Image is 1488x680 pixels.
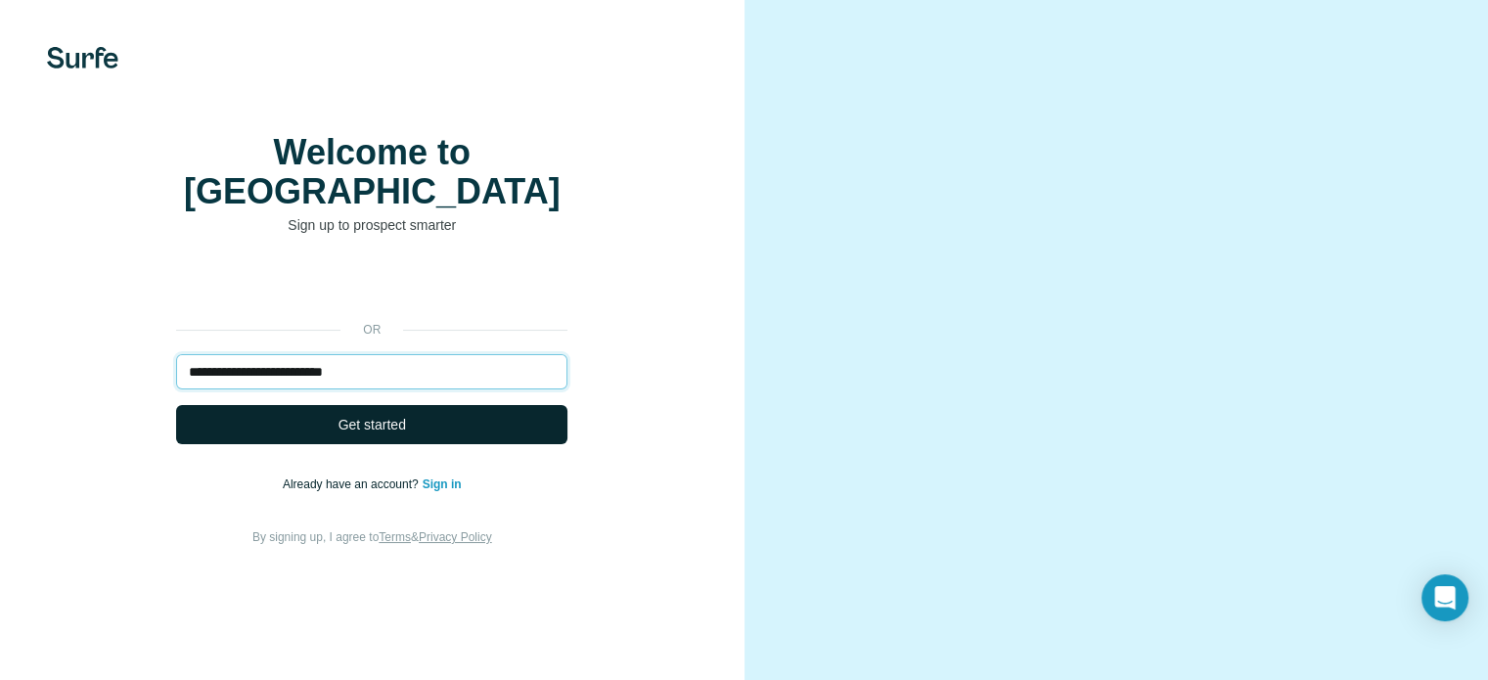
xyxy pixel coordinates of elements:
[252,530,492,544] span: By signing up, I agree to &
[47,47,118,68] img: Surfe's logo
[338,415,406,434] span: Get started
[176,133,567,211] h1: Welcome to [GEOGRAPHIC_DATA]
[176,405,567,444] button: Get started
[379,530,411,544] a: Terms
[340,321,403,339] p: or
[166,264,577,307] iframe: Sign in with Google Button
[1421,574,1468,621] div: Open Intercom Messenger
[423,477,462,491] a: Sign in
[283,477,423,491] span: Already have an account?
[419,530,492,544] a: Privacy Policy
[176,215,567,235] p: Sign up to prospect smarter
